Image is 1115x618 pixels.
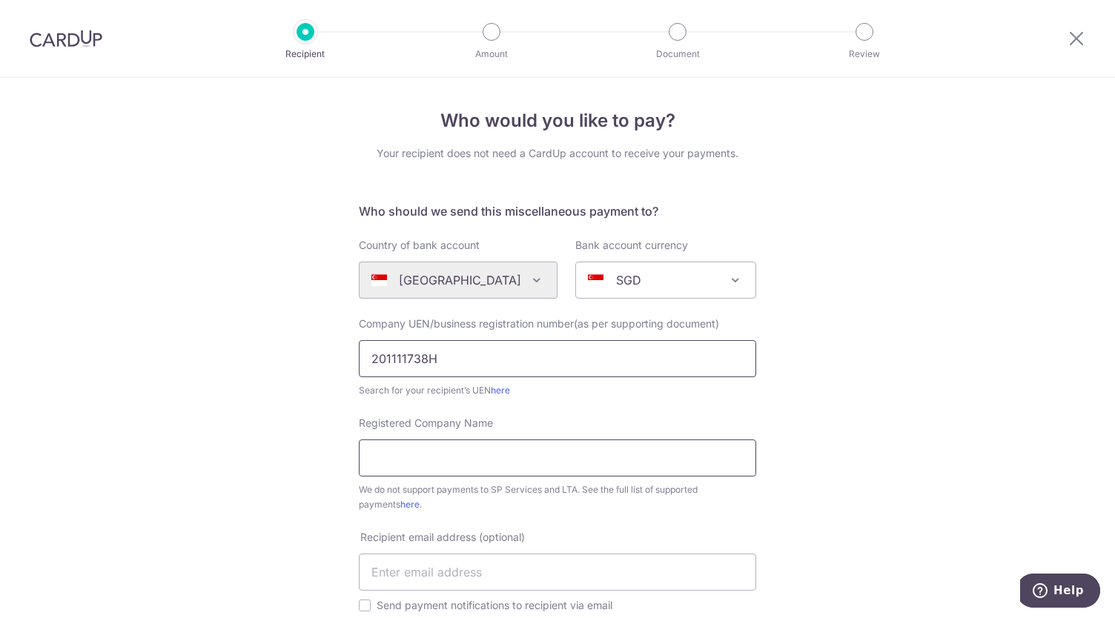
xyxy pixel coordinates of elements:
input: Enter email address [359,554,756,591]
span: SGD [576,262,755,298]
p: Recipient [251,47,360,62]
span: Company UEN/business registration number(as per supporting document) [359,317,719,330]
a: here [491,385,510,396]
p: SGD [616,271,641,289]
p: Document [623,47,732,62]
p: Amount [437,47,546,62]
a: here [400,499,420,510]
span: SGD [575,262,756,299]
iframe: Opens a widget where you can find more information [1020,574,1100,611]
span: Registered Company Name [359,416,493,429]
span: Recipient email address (optional) [360,530,525,545]
div: We do not support payments to SP Services and LTA. See the full list of supported payments . [359,482,756,512]
label: Bank account currency [575,238,688,253]
label: Send payment notifications to recipient via email [377,597,756,614]
h4: Who would you like to pay? [359,107,756,134]
span: Help [33,10,64,24]
img: CardUp [30,30,102,47]
div: Search for your recipient’s UEN [359,383,756,398]
p: Review [810,47,919,62]
label: Country of bank account [359,238,480,253]
div: Your recipient does not need a CardUp account to receive your payments. [359,146,756,161]
h5: Who should we send this miscellaneous payment to? [359,202,756,220]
